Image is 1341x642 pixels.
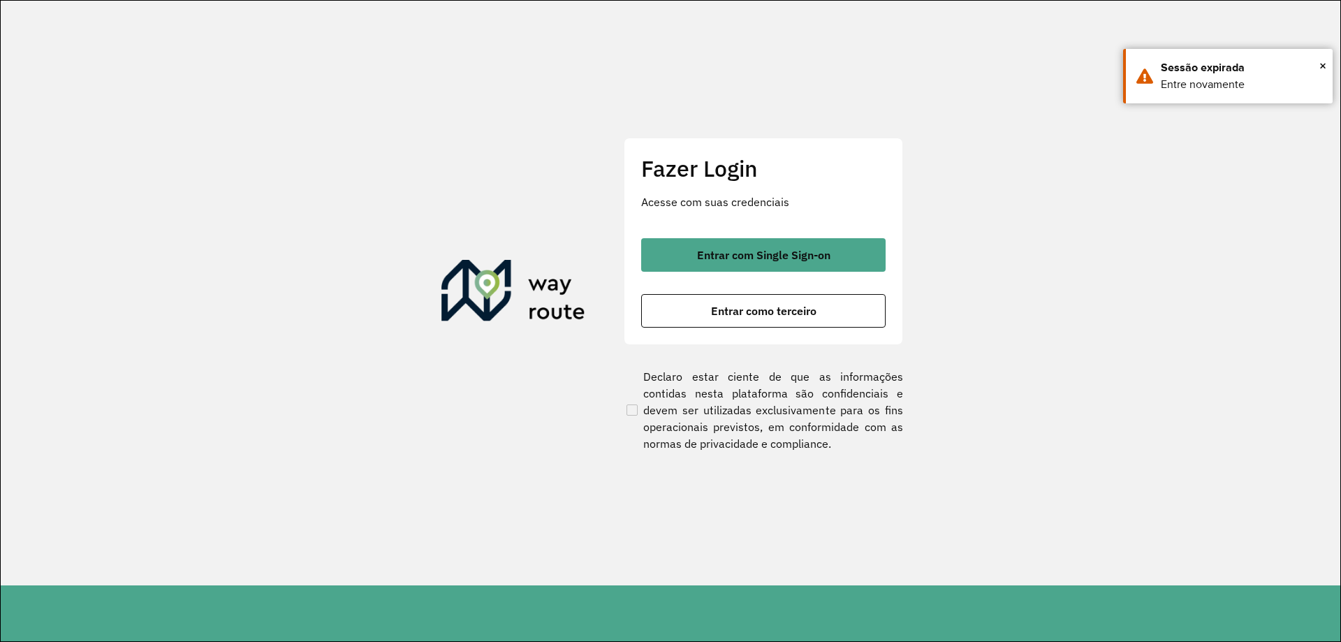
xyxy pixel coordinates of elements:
div: Entre novamente [1161,76,1322,93]
p: Acesse com suas credenciais [641,194,886,210]
label: Declaro estar ciente de que as informações contidas nesta plataforma são confidenciais e devem se... [624,368,903,452]
button: Close [1319,55,1326,76]
span: Entrar como terceiro [711,305,816,316]
span: Entrar com Single Sign-on [697,249,830,261]
div: Sessão expirada [1161,59,1322,76]
img: Roteirizador AmbevTech [441,260,585,327]
button: button [641,238,886,272]
span: × [1319,55,1326,76]
h2: Fazer Login [641,155,886,182]
button: button [641,294,886,328]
